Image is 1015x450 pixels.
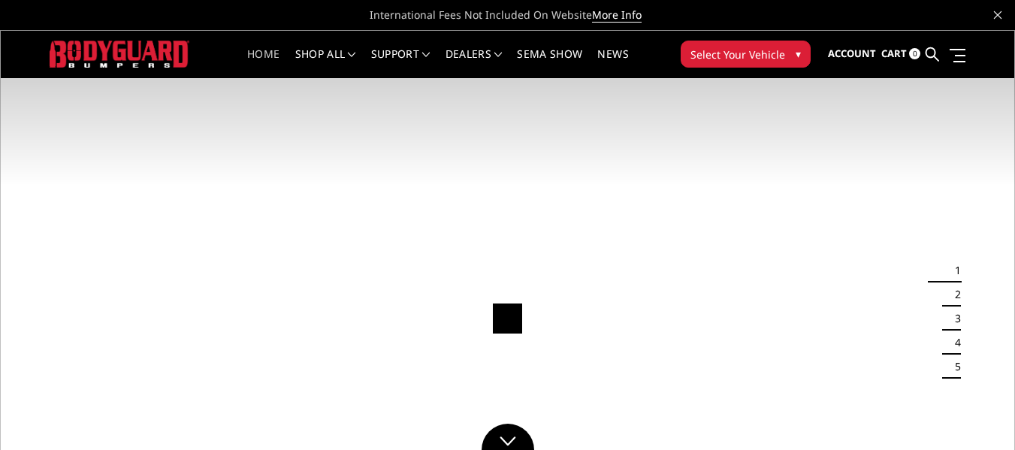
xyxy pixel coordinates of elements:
button: 1 of 5 [946,258,961,282]
a: Support [371,49,430,78]
button: 4 of 5 [946,331,961,355]
a: Dealers [446,49,503,78]
button: 2 of 5 [946,282,961,307]
a: SEMA Show [517,49,582,78]
span: Account [828,47,876,60]
a: Account [828,34,876,74]
span: Cart [881,47,907,60]
button: Select Your Vehicle [681,41,811,68]
a: Home [247,49,279,78]
button: 3 of 5 [946,307,961,331]
a: Cart 0 [881,34,920,74]
a: More Info [592,8,642,23]
span: 0 [909,48,920,59]
button: 5 of 5 [946,355,961,379]
a: News [597,49,628,78]
img: BODYGUARD BUMPERS [50,41,190,68]
a: shop all [295,49,356,78]
span: ▾ [796,46,801,62]
a: Click to Down [482,424,534,450]
span: Select Your Vehicle [690,47,785,62]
